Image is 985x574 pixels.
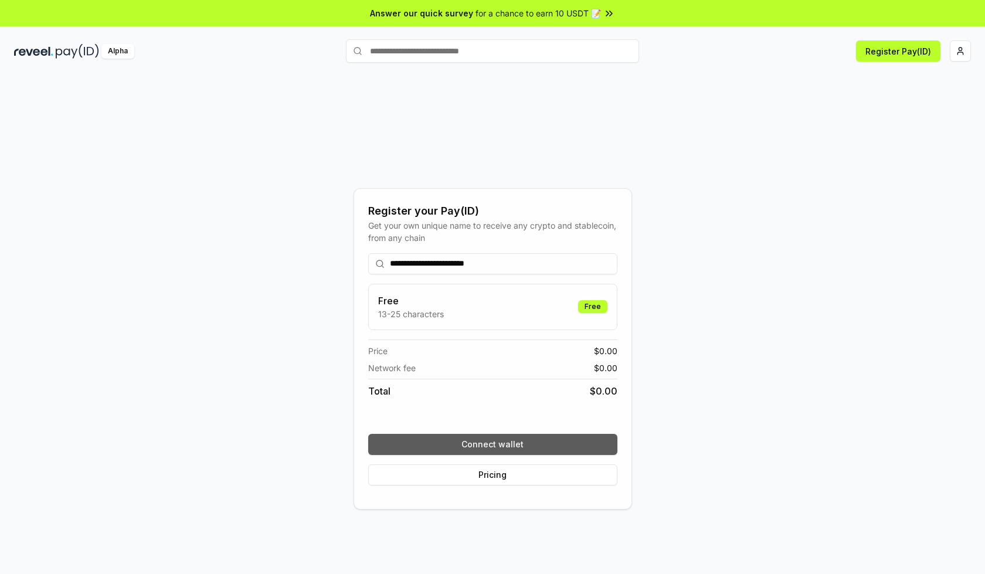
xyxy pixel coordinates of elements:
span: Network fee [368,362,416,374]
button: Register Pay(ID) [856,40,940,62]
span: $ 0.00 [590,384,617,398]
span: Answer our quick survey [370,7,473,19]
div: Free [578,300,607,313]
img: pay_id [56,44,99,59]
span: $ 0.00 [594,345,617,357]
div: Alpha [101,44,134,59]
button: Connect wallet [368,434,617,455]
h3: Free [378,294,444,308]
span: $ 0.00 [594,362,617,374]
span: Price [368,345,388,357]
div: Register your Pay(ID) [368,203,617,219]
p: 13-25 characters [378,308,444,320]
span: Total [368,384,390,398]
button: Pricing [368,464,617,485]
div: Get your own unique name to receive any crypto and stablecoin, from any chain [368,219,617,244]
img: reveel_dark [14,44,53,59]
span: for a chance to earn 10 USDT 📝 [475,7,601,19]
